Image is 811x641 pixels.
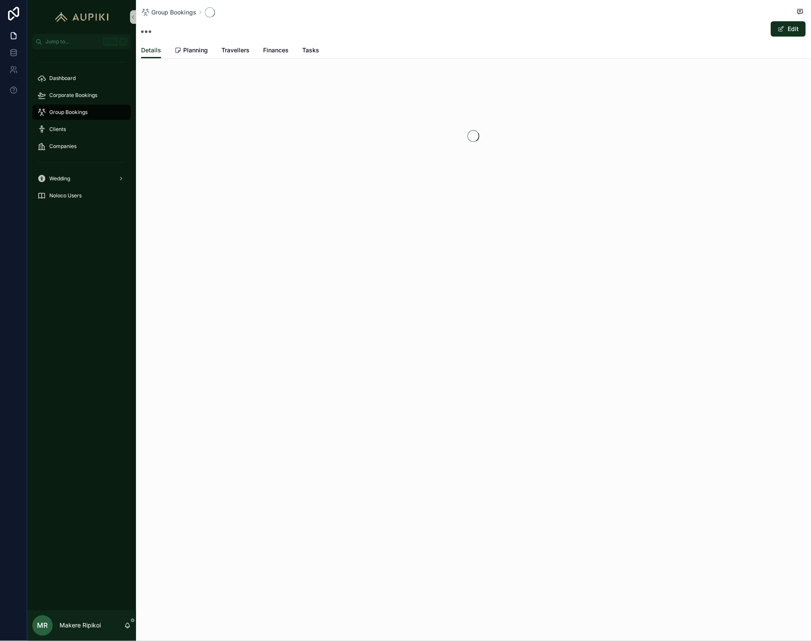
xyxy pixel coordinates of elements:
[49,143,77,150] span: Companies
[49,75,76,82] span: Dashboard
[103,37,118,46] span: Ctrl
[263,46,289,54] span: Finances
[302,43,319,60] a: Tasks
[49,175,70,182] span: Wedding
[120,38,127,45] span: K
[302,46,319,54] span: Tasks
[32,105,131,120] a: Group Bookings
[45,38,99,45] span: Jump to...
[221,46,250,54] span: Travellers
[32,122,131,137] a: Clients
[263,43,289,60] a: Finances
[32,188,131,203] a: Noloco Users
[141,43,161,59] a: Details
[32,139,131,154] a: Companies
[141,46,161,54] span: Details
[37,621,48,631] span: MR
[60,621,101,630] p: Makere Ripikoi
[49,126,66,133] span: Clients
[32,171,131,186] a: Wedding
[151,8,196,17] span: Group Bookings
[32,71,131,86] a: Dashboard
[49,192,82,199] span: Noloco Users
[32,34,131,49] button: Jump to...CtrlK
[183,46,208,54] span: Planning
[175,43,208,60] a: Planning
[771,21,806,37] button: Edit
[27,49,136,214] div: scrollable content
[51,10,113,24] img: App logo
[49,92,97,99] span: Corporate Bookings
[49,109,88,116] span: Group Bookings
[32,88,131,103] a: Corporate Bookings
[141,8,196,17] a: Group Bookings
[221,43,250,60] a: Travellers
